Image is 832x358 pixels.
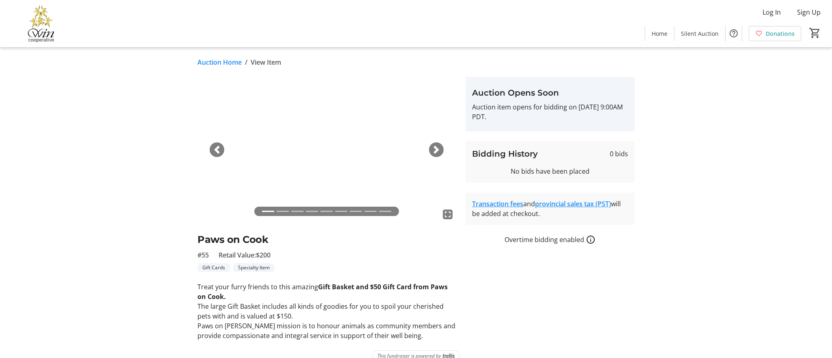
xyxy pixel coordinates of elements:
span: / [245,57,247,67]
span: #55 [197,250,209,260]
tr-label-badge: Specialty Item [233,263,275,272]
strong: Gift Basket and $50 Gift Card from Paws on Cook. [197,282,448,301]
span: Home [652,29,667,38]
span: Donations [766,29,795,38]
div: No bids have been placed [472,166,628,176]
tr-label-badge: Gift Cards [197,263,230,272]
a: provincial sales tax (PST) [535,199,611,208]
span: Sign Up [797,7,821,17]
p: Treat your furry friends to this amazing [197,282,456,301]
button: Help [726,25,742,41]
button: Cart [808,26,822,40]
span: Retail Value: $200 [219,250,271,260]
img: Image [197,77,456,223]
span: View Item [251,57,281,67]
div: Overtime bidding enabled [466,235,635,244]
span: Log In [763,7,781,17]
a: Donations [749,26,801,41]
span: 0 bids [610,149,628,159]
div: and will be added at checkout. [472,199,628,218]
a: How overtime bidding works for silent auctions [586,235,596,244]
h2: Paws on Cook [197,232,456,247]
h3: Bidding History [472,148,538,160]
mat-icon: fullscreen [443,210,453,219]
p: The large Gift Basket includes all kinds of goodies for you to spoil your cherished pets with and... [197,301,456,321]
a: Silent Auction [674,26,725,41]
h3: Auction Opens Soon [472,87,628,99]
button: Log In [756,6,787,19]
p: Paws on [PERSON_NAME] mission is to honour animals as community members and provide compassionate... [197,321,456,341]
p: Auction item opens for bidding on [DATE] 9:00AM PDT. [472,102,628,122]
img: Victoria Women In Need Community Cooperative's Logo [5,3,77,44]
button: Sign Up [791,6,827,19]
a: Home [645,26,674,41]
span: Silent Auction [681,29,719,38]
a: Transaction fees [472,199,523,208]
a: Auction Home [197,57,242,67]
